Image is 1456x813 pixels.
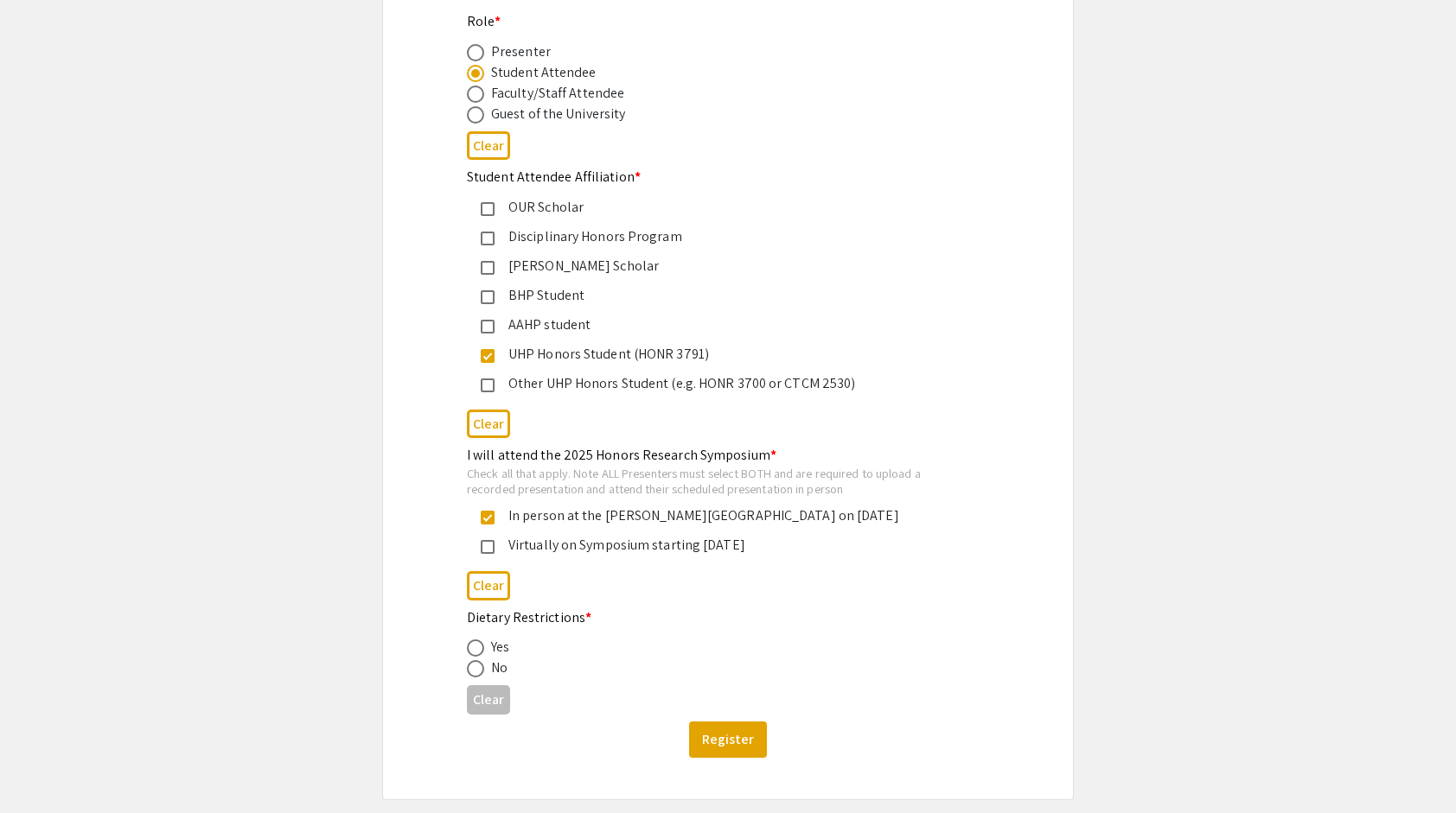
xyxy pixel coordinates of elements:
[467,12,501,30] mat-label: Role
[467,608,591,626] mat-label: Dietary Restrictions
[495,373,948,394] div: Other UHP Honors Student (e.g. HONR 3700 or CTCM 2530)
[467,571,510,600] button: Clear
[491,637,509,657] div: Yes
[467,446,776,464] mat-label: I will attend the 2025 Honors Research Symposium
[491,62,597,83] div: Student Attendee
[495,285,948,306] div: BHP Student
[467,685,510,714] button: Clear
[491,104,625,124] div: Guest of the University
[495,256,948,276] div: [PERSON_NAME] Scholar
[495,226,948,247] div: Disciplinary Honors Program
[495,535,948,556] div: Virtually on Symposium starting [DATE]
[495,314,948,335] div: AAHP student
[689,721,767,758] button: Register
[467,466,961,496] div: Check all that apply. Note ALL Presenters must select BOTH and are required to upload a recorded ...
[495,505,948,526] div: In person at the [PERSON_NAME][GEOGRAPHIC_DATA] on [DATE]
[467,131,510,160] button: Clear
[495,344,948,365] div: UHP Honors Student (HONR 3791)
[491,83,624,104] div: Faculty/Staff Attendee
[491,657,508,678] div: No
[495,197,948,218] div: OUR Scholar
[491,41,551,62] div: Presenter
[467,168,641,186] mat-label: Student Attendee Affiliation
[467,410,510,438] button: Clear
